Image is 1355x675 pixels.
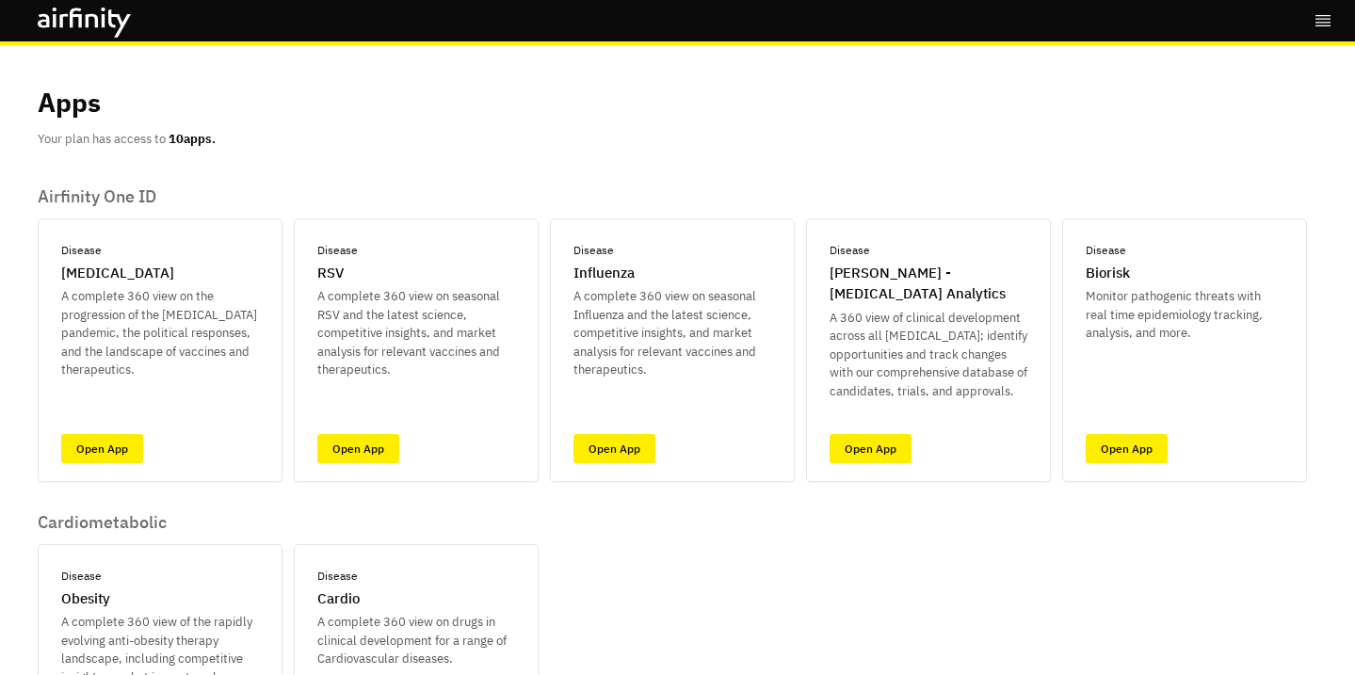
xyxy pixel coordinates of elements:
p: Apps [38,83,101,122]
p: A complete 360 view on seasonal RSV and the latest science, competitive insights, and market anal... [317,287,515,379]
p: Cardio [317,588,360,610]
p: A complete 360 view on drugs in clinical development for a range of Cardiovascular diseases. [317,613,515,668]
p: A complete 360 view on seasonal Influenza and the latest science, competitive insights, and marke... [573,287,771,379]
p: Disease [61,568,102,585]
p: RSV [317,263,344,284]
p: Your plan has access to [38,130,216,149]
a: Open App [573,434,655,463]
p: A 360 view of clinical development across all [MEDICAL_DATA]; identify opportunities and track ch... [830,309,1027,401]
a: Open App [830,434,911,463]
p: Obesity [61,588,110,610]
p: Influenza [573,263,635,284]
p: Cardiometabolic [38,512,539,533]
p: [PERSON_NAME] - [MEDICAL_DATA] Analytics [830,263,1027,305]
p: Monitor pathogenic threats with real time epidemiology tracking, analysis, and more. [1086,287,1283,343]
p: A complete 360 view on the progression of the [MEDICAL_DATA] pandemic, the political responses, a... [61,287,259,379]
p: Disease [317,242,358,259]
a: Open App [1086,434,1168,463]
p: Airfinity One ID [38,186,1307,207]
p: [MEDICAL_DATA] [61,263,174,284]
p: Disease [830,242,870,259]
p: Disease [317,568,358,585]
p: Disease [1086,242,1126,259]
a: Open App [61,434,143,463]
p: Disease [61,242,102,259]
p: Disease [573,242,614,259]
a: Open App [317,434,399,463]
p: Biorisk [1086,263,1130,284]
b: 10 apps. [169,131,216,147]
